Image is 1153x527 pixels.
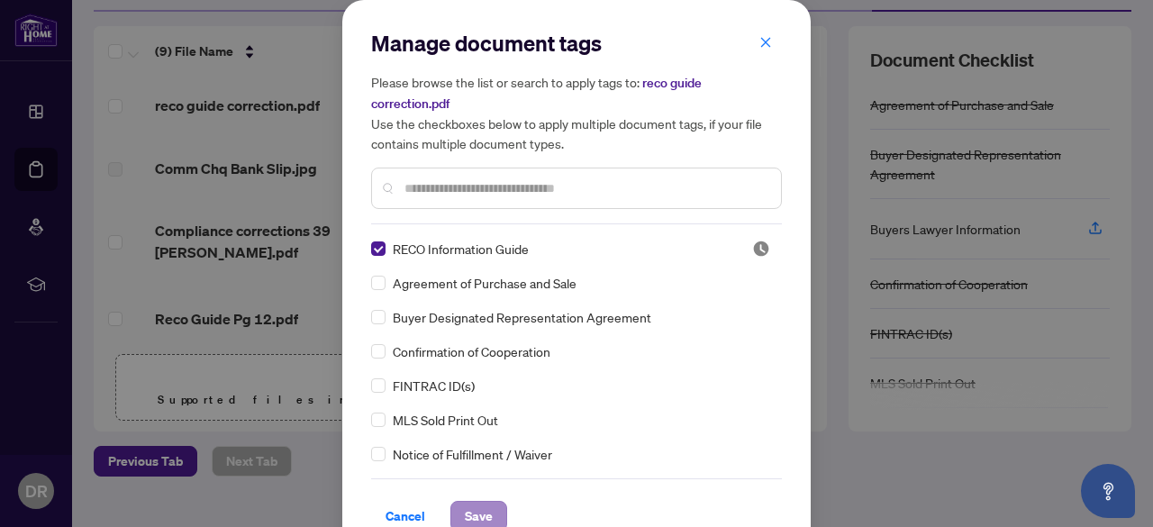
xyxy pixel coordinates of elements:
span: Pending Review [752,240,770,258]
span: MLS Sold Print Out [393,410,498,430]
span: close [759,36,772,49]
span: Agreement of Purchase and Sale [393,273,576,293]
span: FINTRAC ID(s) [393,376,475,395]
span: RECO Information Guide [393,239,529,259]
h5: Please browse the list or search to apply tags to: Use the checkboxes below to apply multiple doc... [371,72,782,153]
span: Buyer Designated Representation Agreement [393,307,651,327]
h2: Manage document tags [371,29,782,58]
span: Confirmation of Cooperation [393,341,550,361]
span: Notice of Fulfillment / Waiver [393,444,552,464]
img: status [752,240,770,258]
button: Open asap [1081,464,1135,518]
